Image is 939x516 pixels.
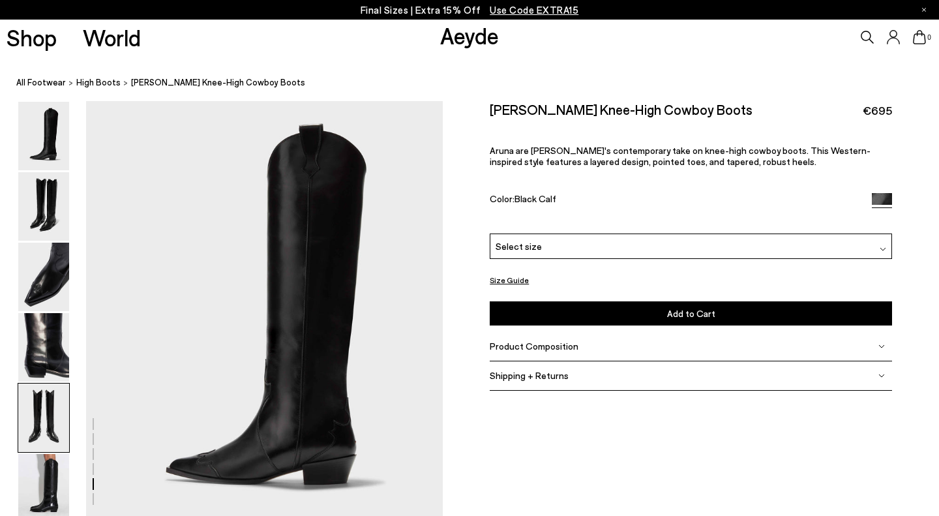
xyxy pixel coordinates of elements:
[496,239,542,253] span: Select size
[16,65,939,101] nav: breadcrumb
[490,272,529,288] button: Size Guide
[16,76,66,89] a: All Footwear
[490,301,892,326] button: Add to Cart
[490,101,753,117] h2: [PERSON_NAME] Knee-High Cowboy Boots
[514,193,556,204] span: Black Calf
[880,246,886,252] img: svg%3E
[7,26,57,49] a: Shop
[18,243,69,311] img: Aruna Leather Knee-High Cowboy Boots - Image 3
[490,145,871,167] span: Aruna are [PERSON_NAME]'s contemporary take on knee-high cowboy boots. This Western-inspired styl...
[18,313,69,382] img: Aruna Leather Knee-High Cowboy Boots - Image 4
[76,77,121,87] span: High Boots
[878,372,885,379] img: svg%3E
[490,193,859,208] div: Color:
[18,172,69,241] img: Aruna Leather Knee-High Cowboy Boots - Image 2
[490,370,569,381] span: Shipping + Returns
[490,4,578,16] span: Navigate to /collections/ss25-final-sizes
[926,34,932,41] span: 0
[18,102,69,170] img: Aruna Leather Knee-High Cowboy Boots - Image 1
[361,2,579,18] p: Final Sizes | Extra 15% Off
[76,76,121,89] a: High Boots
[913,30,926,44] a: 0
[440,22,499,49] a: Aeyde
[863,102,892,119] span: €695
[878,343,885,350] img: svg%3E
[667,308,715,319] span: Add to Cart
[18,384,69,452] img: Aruna Leather Knee-High Cowboy Boots - Image 5
[131,76,305,89] span: [PERSON_NAME] Knee-High Cowboy Boots
[83,26,141,49] a: World
[490,341,578,352] span: Product Composition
